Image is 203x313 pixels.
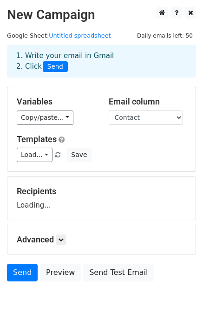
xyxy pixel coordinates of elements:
a: Send [7,264,38,281]
a: Templates [17,134,57,144]
h5: Advanced [17,235,186,245]
a: Load... [17,148,52,162]
h5: Variables [17,97,95,107]
a: Daily emails left: 50 [134,32,196,39]
a: Preview [40,264,81,281]
button: Save [67,148,91,162]
div: 1. Write your email in Gmail 2. Click [9,51,194,72]
h5: Recipients [17,186,186,196]
a: Copy/paste... [17,111,73,125]
span: Daily emails left: 50 [134,31,196,41]
small: Google Sheet: [7,32,111,39]
div: Loading... [17,186,186,210]
h2: New Campaign [7,7,196,23]
span: Send [43,61,68,72]
a: Send Test Email [83,264,154,281]
a: Untitled spreadsheet [49,32,111,39]
h5: Email column [109,97,187,107]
